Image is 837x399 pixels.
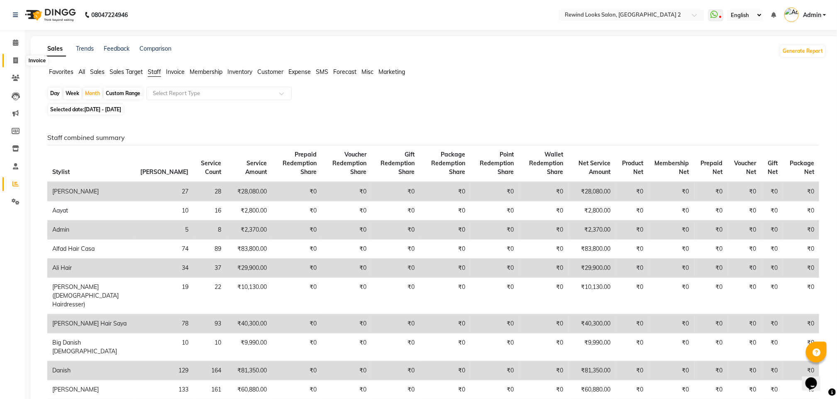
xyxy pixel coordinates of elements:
td: ₹0 [272,201,322,220]
td: ₹0 [519,314,568,333]
td: ₹0 [272,278,322,314]
td: ₹0 [728,240,761,259]
td: ₹0 [470,314,519,333]
span: Package Net [790,159,814,176]
span: Service Count [201,159,222,176]
td: ₹9,990.00 [227,333,272,361]
td: ₹0 [420,201,470,220]
span: Prepaid Redemption Share [283,151,317,176]
td: ₹0 [728,182,761,201]
td: ₹0 [728,314,761,333]
span: Forecast [333,68,356,76]
td: Ali Hair [47,259,135,278]
td: ₹0 [470,361,519,380]
td: ₹0 [519,220,568,240]
div: Day [48,88,62,99]
td: ₹0 [648,314,694,333]
td: ₹0 [615,220,648,240]
b: 08047224946 [91,3,128,27]
td: ₹0 [470,201,519,220]
span: Prepaid Net [701,159,723,176]
td: ₹0 [761,333,783,361]
td: ₹0 [615,259,648,278]
td: ₹0 [322,314,371,333]
button: Generate Report [781,45,825,57]
td: ₹0 [615,361,648,380]
img: Admin [784,7,799,22]
span: Sales Target [110,68,143,76]
td: ₹0 [783,259,819,278]
td: ₹0 [728,333,761,361]
span: Point Redemption Share [480,151,514,176]
img: logo [21,3,78,27]
td: ₹83,800.00 [227,240,272,259]
td: ₹40,300.00 [227,314,272,333]
td: ₹0 [761,278,783,314]
span: Invoice [166,68,185,76]
td: ₹0 [519,278,568,314]
td: ₹2,800.00 [569,201,615,220]
span: Inventory [227,68,252,76]
span: Product Net [622,159,643,176]
td: ₹0 [420,278,470,314]
td: ₹0 [615,314,648,333]
td: ₹0 [783,201,819,220]
td: ₹0 [322,220,371,240]
td: ₹0 [648,361,694,380]
td: 37 [193,259,226,278]
td: 22 [193,278,226,314]
td: ₹0 [648,201,694,220]
td: 89 [193,240,226,259]
td: ₹29,900.00 [227,259,272,278]
td: ₹0 [420,314,470,333]
td: ₹10,130.00 [227,278,272,314]
td: 28 [193,182,226,201]
td: ₹0 [694,240,728,259]
td: ₹0 [615,278,648,314]
span: [PERSON_NAME] [140,168,188,176]
td: ₹0 [272,182,322,201]
a: Sales [44,42,66,56]
td: ₹0 [694,201,728,220]
td: [PERSON_NAME] Hair Saya [47,314,135,333]
td: ₹0 [322,240,371,259]
td: ₹0 [783,278,819,314]
span: Misc [361,68,373,76]
td: ₹2,370.00 [569,220,615,240]
td: ₹83,800.00 [569,240,615,259]
td: ₹0 [694,220,728,240]
td: ₹81,350.00 [227,361,272,380]
td: ₹0 [761,361,783,380]
td: ₹0 [470,220,519,240]
span: SMS [316,68,328,76]
td: Big Danish [DEMOGRAPHIC_DATA] [47,333,135,361]
td: ₹0 [519,259,568,278]
td: ₹0 [728,259,761,278]
td: ₹0 [322,361,371,380]
span: Selected date: [48,104,123,115]
td: ₹0 [420,361,470,380]
td: ₹0 [420,182,470,201]
td: 16 [193,201,226,220]
td: ₹0 [372,259,420,278]
td: 78 [135,314,193,333]
td: Aayat [47,201,135,220]
td: ₹0 [728,220,761,240]
span: Stylist [52,168,70,176]
td: [PERSON_NAME] ([DEMOGRAPHIC_DATA] Hairdresser) [47,278,135,314]
td: 34 [135,259,193,278]
td: ₹0 [694,182,728,201]
td: 74 [135,240,193,259]
span: Voucher Net [735,159,756,176]
a: Trends [76,45,94,52]
td: ₹2,370.00 [227,220,272,240]
div: Invoice [27,56,48,66]
td: ₹0 [519,182,568,201]
td: ₹0 [783,314,819,333]
td: ₹0 [728,361,761,380]
a: Comparison [139,45,171,52]
td: ₹0 [470,182,519,201]
td: ₹0 [420,259,470,278]
td: ₹0 [648,278,694,314]
iframe: chat widget [802,366,829,391]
